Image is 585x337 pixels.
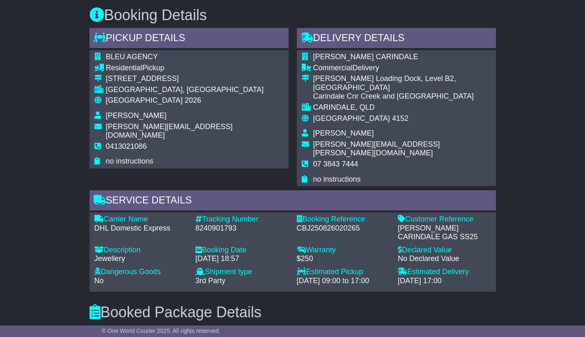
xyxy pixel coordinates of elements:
div: [STREET_ADDRESS] [106,74,284,83]
span: Residential [106,64,142,72]
div: Booking Reference [297,215,390,224]
div: Pickup [106,64,284,73]
div: [DATE] 17:00 [398,277,491,286]
span: [GEOGRAPHIC_DATA] [313,114,390,122]
span: 2026 [185,96,201,104]
span: [PERSON_NAME] [106,111,167,120]
div: Delivery Details [297,28,496,50]
span: [GEOGRAPHIC_DATA] [106,96,183,104]
div: [PERSON_NAME] Loading Dock, Level B2, [GEOGRAPHIC_DATA] [313,74,491,92]
span: [PERSON_NAME] CARINDALE [313,53,418,61]
div: Description [94,246,188,255]
span: 0413021086 [106,142,147,150]
span: [PERSON_NAME][EMAIL_ADDRESS][PERSON_NAME][DOMAIN_NAME] [313,140,440,157]
div: Carindale Cnr Creek and [GEOGRAPHIC_DATA] [313,92,491,101]
span: 4152 [392,114,408,122]
span: no instructions [106,157,154,165]
div: Declared Value [398,246,491,255]
div: 8240901793 [195,224,289,233]
h3: Booking Details [89,7,496,23]
div: [PERSON_NAME] CARINDALE GAS SS25 [398,224,491,242]
span: no instructions [313,175,361,183]
div: Pickup Details [89,28,289,50]
span: [PERSON_NAME] [313,129,374,137]
div: DHL Domestic Express [94,224,188,233]
div: Customer Reference [398,215,491,224]
span: [PERSON_NAME][EMAIL_ADDRESS][DOMAIN_NAME] [106,122,233,140]
div: Carrier Name [94,215,188,224]
h3: Booked Package Details [89,304,496,321]
div: Service Details [89,190,496,212]
div: Tracking Number [195,215,289,224]
span: Commercial [313,64,353,72]
span: 3rd Party [195,277,225,285]
div: Booking Date [195,246,289,255]
span: 07 3843 7444 [313,160,358,168]
div: Estimated Pickup [297,268,390,277]
div: Delivery [313,64,491,73]
div: CBJ250826020265 [297,224,390,233]
span: © One World Courier 2025. All rights reserved. [102,328,220,334]
div: No Declared Value [398,254,491,263]
span: BLEU AGENCY [106,53,158,61]
div: [DATE] 09:00 to 17:00 [297,277,390,286]
div: $250 [297,254,390,263]
div: [GEOGRAPHIC_DATA], [GEOGRAPHIC_DATA] [106,85,284,95]
div: Warranty [297,246,390,255]
div: Estimated Delivery [398,268,491,277]
div: Jewellery [94,254,188,263]
div: [DATE] 18:57 [195,254,289,263]
div: CARINDALE, QLD [313,103,491,112]
div: Dangerous Goods [94,268,188,277]
div: Shipment type [195,268,289,277]
span: No [94,277,104,285]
